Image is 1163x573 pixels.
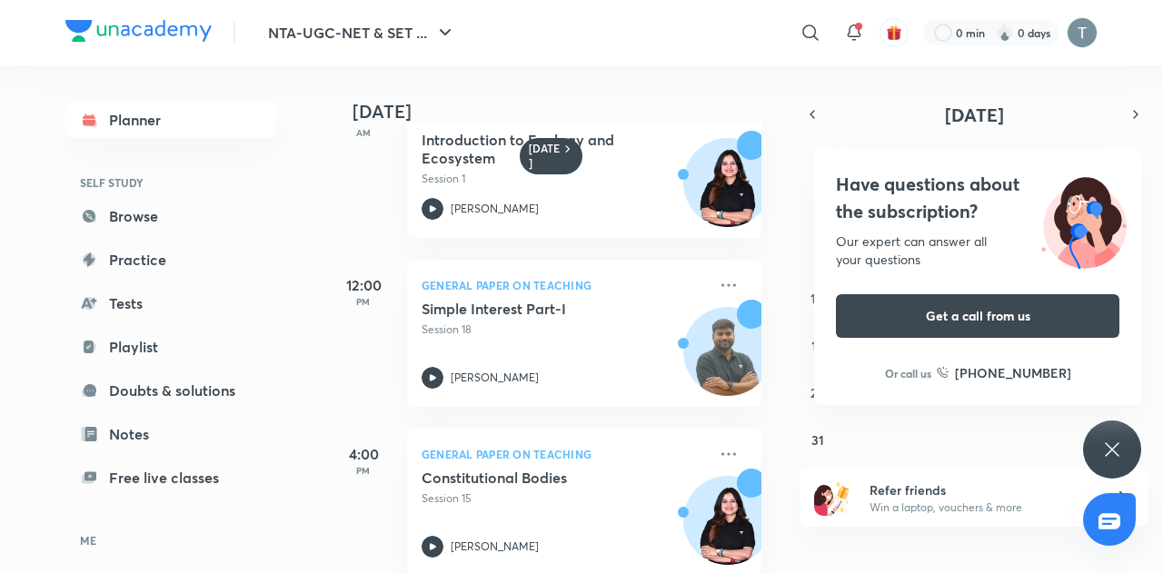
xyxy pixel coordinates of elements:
abbr: August 31, 2025 [811,431,824,449]
h5: 4:00 [327,443,400,465]
h5: Introduction to Ecology and Ecosystem [422,131,648,167]
img: Avatar [684,486,771,573]
p: Session 15 [422,490,707,507]
a: Browse [65,198,276,234]
button: August 17, 2025 [803,331,832,360]
h5: Constitutional Bodies [422,469,648,487]
a: Doubts & solutions [65,372,276,409]
button: August 3, 2025 [803,236,832,265]
button: August 10, 2025 [803,283,832,312]
p: [PERSON_NAME] [451,538,539,555]
button: NTA-UGC-NET & SET ... [257,15,467,51]
p: PM [327,296,400,307]
img: TEJASWINI M [1067,17,1098,48]
p: Win a laptop, vouchers & more [870,499,1093,516]
a: Practice [65,242,276,278]
abbr: August 10, 2025 [810,290,824,307]
p: Session 18 [422,321,707,338]
button: August 31, 2025 [803,425,832,454]
p: General Paper on Teaching [422,274,707,296]
img: avatar [886,25,902,41]
img: streak [996,24,1014,42]
img: referral [814,479,850,516]
button: avatar [880,18,909,47]
h5: Simple Interest Part-I [422,300,648,318]
h6: Refer friends [870,480,1093,499]
p: AM [327,127,400,138]
a: Company Logo [65,20,212,46]
h6: [DATE] [529,142,561,171]
h6: [PHONE_NUMBER] [955,363,1071,382]
a: Tests [65,285,276,321]
h6: SELF STUDY [65,167,276,198]
abbr: August 17, 2025 [811,337,823,354]
h4: [DATE] [353,101,780,123]
img: ttu_illustration_new.svg [1027,171,1141,269]
p: General Paper on Teaching [422,443,707,465]
p: Or call us [885,365,931,381]
a: Playlist [65,329,276,365]
img: Avatar [684,148,771,235]
a: [PHONE_NUMBER] [937,363,1071,382]
h4: Have questions about the subscription? [836,171,1119,225]
button: [DATE] [825,102,1123,127]
button: August 24, 2025 [803,378,832,407]
p: [PERSON_NAME] [451,370,539,386]
button: Get a call from us [836,294,1119,338]
span: [DATE] [945,103,1004,127]
p: PM [327,465,400,476]
a: Notes [65,416,276,452]
img: Avatar [684,317,771,404]
a: Planner [65,102,276,138]
h5: 12:00 [327,274,400,296]
div: Our expert can answer all your questions [836,232,1119,269]
img: Company Logo [65,20,212,42]
abbr: August 24, 2025 [810,384,824,401]
p: Session 1 [422,171,707,187]
a: Free live classes [65,459,276,496]
h6: ME [65,525,276,556]
p: [PERSON_NAME] [451,201,539,217]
